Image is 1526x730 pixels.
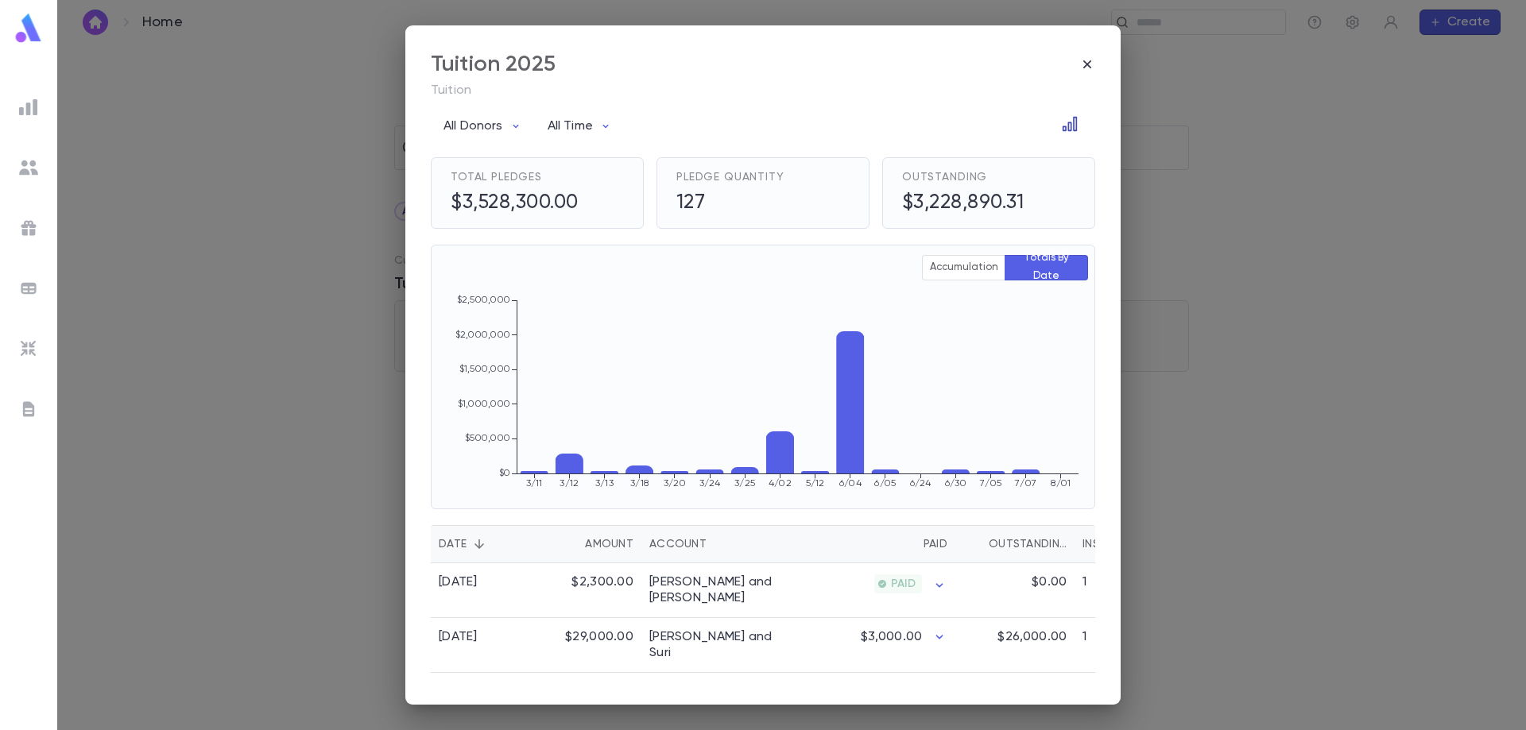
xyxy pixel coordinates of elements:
span: Total Pledges [451,171,542,183]
div: 1 [1075,618,1170,673]
tspan: $2,000,000 [455,330,510,340]
div: Outstanding [989,525,1067,563]
button: Open in Data Center [1057,111,1083,137]
button: Sort [560,531,585,557]
p: $26,000.00 [997,629,1067,645]
p: $3,000.00 [861,629,922,645]
div: $29,000.00 [538,673,641,728]
div: Amount [538,525,641,563]
img: students_grey.60c7aba0da46da39d6d829b817ac14fc.svg [19,158,38,177]
h5: $3,228,890.31 [902,191,1024,215]
div: Account [641,525,800,563]
button: Sort [898,531,924,557]
p: All Time [548,118,593,134]
div: $29,000.00 [538,618,641,673]
tspan: $1,000,000 [458,399,510,409]
tspan: 3/25 [734,478,755,489]
div: 1 [1075,563,1170,618]
img: imports_grey.530a8a0e642e233f2baf0ef88e8c9fcb.svg [19,339,38,358]
tspan: 3/24 [699,478,721,489]
img: logo [13,13,45,44]
p: $0.00 [1032,574,1067,590]
tspan: $0 [499,468,510,478]
tspan: 6/04 [839,478,862,489]
tspan: 7/05 [979,478,1001,489]
a: [PERSON_NAME] and Suri [649,629,792,661]
div: [DATE] [439,629,478,645]
img: letters_grey.7941b92b52307dd3b8a917253454ce1c.svg [19,400,38,419]
div: Account [649,525,707,563]
div: 1 [1075,673,1170,728]
button: Sort [707,531,732,557]
a: [PERSON_NAME] and [PERSON_NAME] [649,574,792,606]
tspan: 8/01 [1051,478,1071,489]
tspan: 3/12 [560,478,579,489]
tspan: 6/30 [945,478,966,489]
button: Accumulation [922,255,1005,280]
tspan: 3/20 [664,478,686,489]
span: Outstanding [902,171,987,183]
div: Paid [924,525,947,563]
tspan: 3/18 [630,478,649,489]
tspan: 6/05 [874,478,896,489]
h5: $3,528,300.00 [451,191,579,215]
button: Totals By Date [1005,255,1088,280]
div: Date [431,525,538,563]
img: reports_grey.c525e4749d1bce6a11f5fe2a8de1b229.svg [19,98,38,117]
div: Outstanding [955,525,1075,563]
div: [DATE] [439,574,478,590]
span: Pledge Quantity [676,171,784,183]
div: Date [439,525,467,563]
button: All Time [535,111,625,141]
button: All Donors [431,111,535,141]
tspan: 7/07 [1014,478,1036,489]
tspan: 6/24 [910,478,931,489]
p: Tuition [431,83,1095,98]
tspan: $500,000 [465,433,510,443]
span: PAID [885,577,922,590]
div: Installments [1083,525,1137,563]
div: Paid [800,525,955,563]
p: All Donors [443,118,503,134]
tspan: 5/12 [806,478,825,489]
button: Sort [963,531,989,557]
tspan: 3/11 [526,478,543,489]
img: batches_grey.339ca447c9d9533ef1741baa751efc33.svg [19,279,38,298]
tspan: $1,500,000 [459,364,510,374]
div: $2,300.00 [538,563,641,618]
h5: 127 [676,191,784,215]
button: Sort [467,531,492,557]
img: campaigns_grey.99e729a5f7ee94e3726e6486bddda8f1.svg [19,218,38,238]
div: Amount [585,525,633,563]
tspan: 3/13 [595,478,614,489]
div: Installments [1075,525,1170,563]
tspan: 4/02 [769,478,792,489]
div: Tuition 2025 [431,51,556,78]
tspan: $2,500,000 [457,295,510,305]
